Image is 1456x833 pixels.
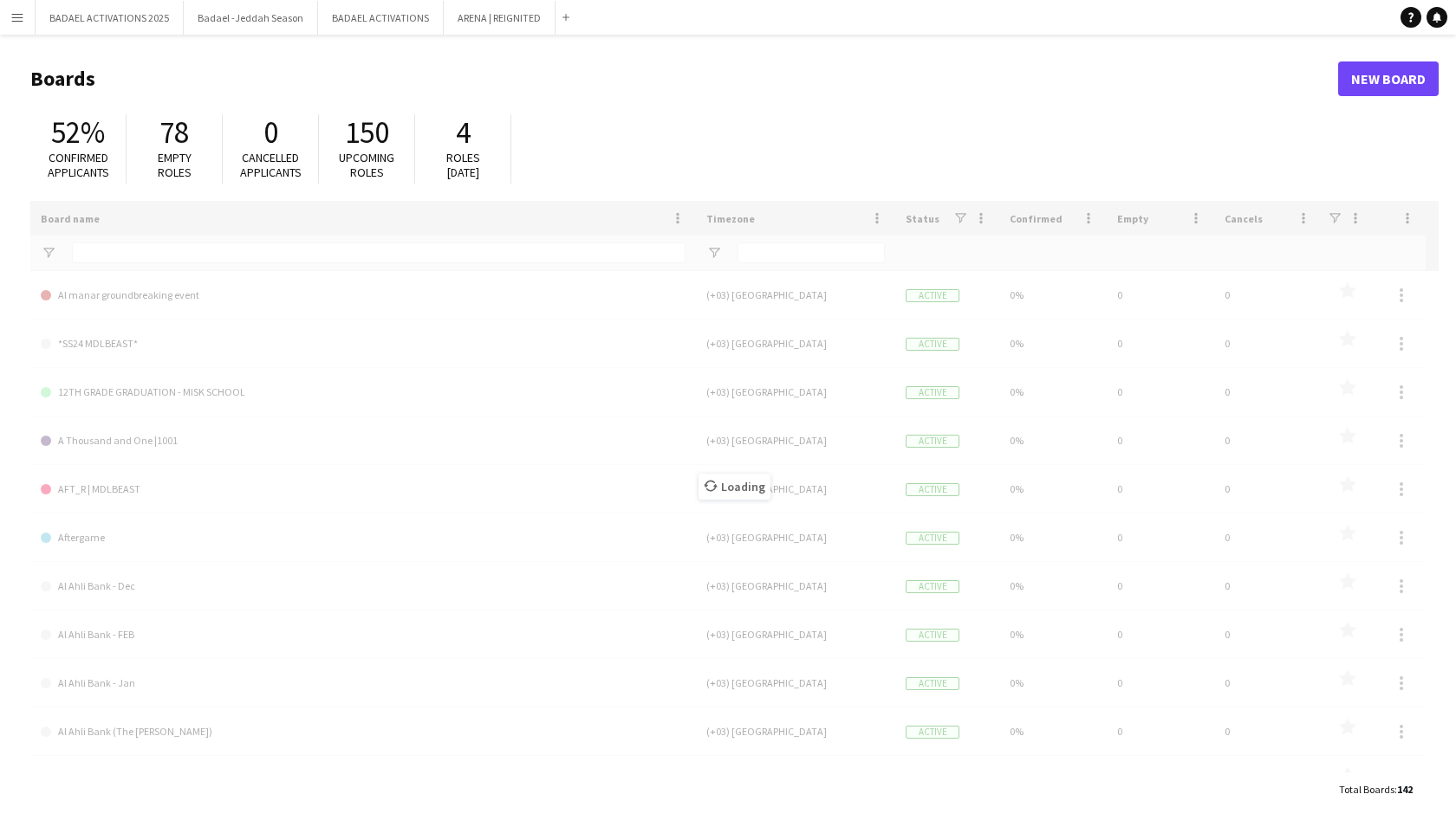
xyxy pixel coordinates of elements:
span: Upcoming roles [339,150,394,180]
span: Confirmed applicants [48,150,109,180]
button: ARENA | REIGNITED [444,1,556,35]
button: Badael -Jeddah Season [184,1,318,35]
button: BADAEL ACTIVATIONS [318,1,444,35]
span: 0 [263,113,278,152]
span: Cancelled applicants [240,150,302,180]
span: 150 [345,113,389,152]
span: 142 [1397,783,1413,796]
div: : [1339,772,1413,806]
span: 4 [456,113,471,152]
button: BADAEL ACTIVATIONS 2025 [36,1,184,35]
span: Roles [DATE] [446,150,480,180]
h1: Boards [30,66,1338,92]
span: Loading [699,474,770,500]
span: Empty roles [158,150,192,180]
a: New Board [1338,61,1439,96]
span: Total Boards [1339,783,1394,796]
span: 78 [159,113,189,152]
span: 52% [51,113,105,152]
